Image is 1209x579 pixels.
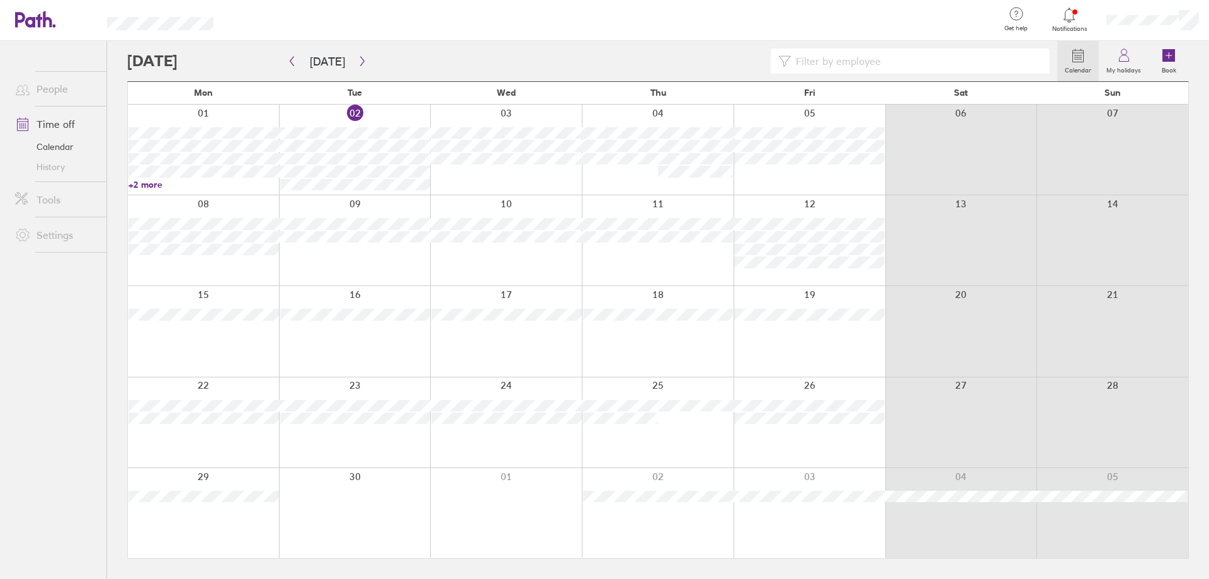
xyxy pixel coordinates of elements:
span: Sun [1104,88,1121,98]
label: My holidays [1099,63,1149,74]
a: People [5,76,106,101]
a: Calendar [1057,41,1099,81]
span: Tue [348,88,362,98]
a: Book [1149,41,1189,81]
a: Settings [5,222,106,248]
span: Get help [996,25,1036,32]
input: Filter by employee [791,49,1042,73]
button: [DATE] [300,51,355,72]
a: Tools [5,187,106,212]
label: Calendar [1057,63,1099,74]
a: History [5,157,106,177]
a: Notifications [1049,6,1090,33]
span: Mon [194,88,213,98]
a: My holidays [1099,41,1149,81]
a: Time off [5,112,106,137]
span: Sat [954,88,968,98]
span: Fri [804,88,815,98]
span: Notifications [1049,25,1090,33]
a: +2 more [128,179,279,190]
a: Calendar [5,137,106,157]
span: Thu [650,88,666,98]
span: Wed [497,88,516,98]
label: Book [1154,63,1184,74]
